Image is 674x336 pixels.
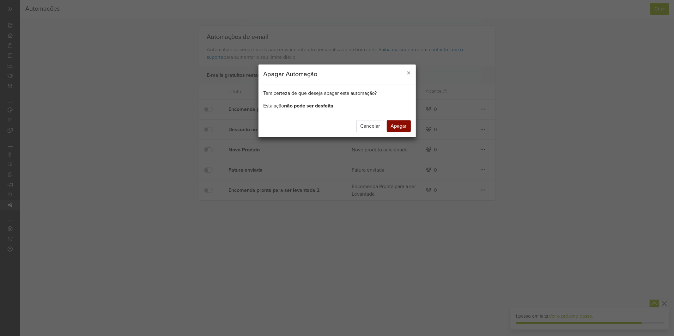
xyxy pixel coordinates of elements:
b: não pode ser desfeita [284,103,334,109]
h5: Apagar Automação [264,70,318,79]
button: Close [402,64,416,82]
span: × [407,69,411,78]
p: Tem certeza de que deseja apagar esta automação? [264,89,411,97]
button: Apagar [387,120,411,132]
span: Esta ação . [264,103,335,109]
button: Cancelar [356,120,384,132]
